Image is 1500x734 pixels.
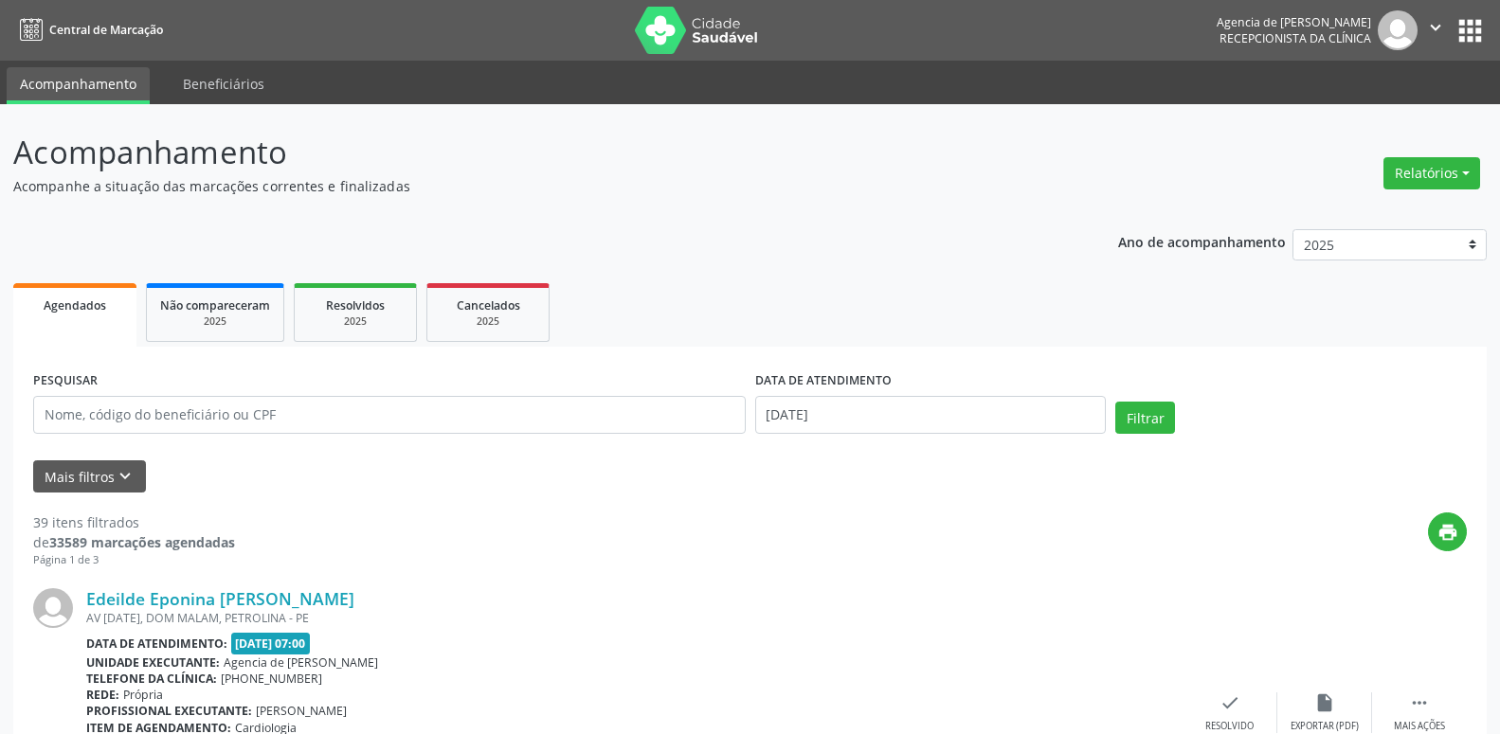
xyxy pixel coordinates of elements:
[1220,30,1371,46] span: Recepcionista da clínica
[1409,692,1430,713] i: 
[1220,692,1240,713] i: check
[1428,512,1467,551] button: print
[231,633,311,654] span: [DATE] 07:00
[170,67,278,100] a: Beneficiários
[33,396,746,434] input: Nome, código do beneficiário ou CPF
[256,703,347,719] span: [PERSON_NAME]
[441,314,535,329] div: 2025
[1378,10,1418,50] img: img
[1205,720,1254,733] div: Resolvido
[224,654,378,671] span: Agencia de [PERSON_NAME]
[13,14,163,45] a: Central de Marcação
[86,687,119,703] b: Rede:
[755,367,892,396] label: DATA DE ATENDIMENTO
[160,297,270,313] span: Não compareceram
[86,588,354,609] a: Edeilde Eponina [PERSON_NAME]
[33,367,98,396] label: PESQUISAR
[13,129,1045,176] p: Acompanhamento
[7,67,150,104] a: Acompanhamento
[123,687,163,703] span: Própria
[457,297,520,313] span: Cancelados
[33,588,73,628] img: img
[1217,14,1371,30] div: Agencia de [PERSON_NAME]
[1314,692,1335,713] i: insert_drive_file
[86,654,220,671] b: Unidade executante:
[33,552,235,568] div: Página 1 de 3
[1394,720,1445,733] div: Mais ações
[49,22,163,38] span: Central de Marcação
[1383,157,1480,189] button: Relatórios
[49,533,235,551] strong: 33589 marcações agendadas
[33,460,146,493] button: Mais filtroskeyboard_arrow_down
[1454,14,1487,47] button: apps
[1291,720,1359,733] div: Exportar (PDF)
[86,636,227,652] b: Data de atendimento:
[33,532,235,552] div: de
[1437,522,1458,543] i: print
[160,314,270,329] div: 2025
[86,703,252,719] b: Profissional executante:
[86,610,1183,626] div: AV [DATE], DOM MALAM, PETROLINA - PE
[1425,17,1446,38] i: 
[1418,10,1454,50] button: 
[86,671,217,687] b: Telefone da clínica:
[755,396,1107,434] input: Selecione um intervalo
[33,512,235,532] div: 39 itens filtrados
[1115,402,1175,434] button: Filtrar
[308,314,403,329] div: 2025
[115,466,136,487] i: keyboard_arrow_down
[1118,229,1286,253] p: Ano de acompanhamento
[221,671,322,687] span: [PHONE_NUMBER]
[326,297,385,313] span: Resolvidos
[44,297,106,313] span: Agendados
[13,176,1045,196] p: Acompanhe a situação das marcações correntes e finalizadas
